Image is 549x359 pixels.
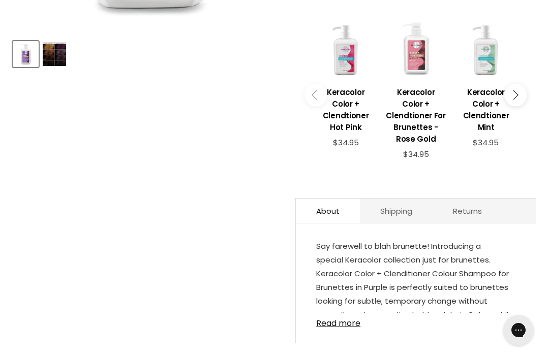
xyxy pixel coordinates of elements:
[360,199,433,223] a: Shipping
[473,137,499,148] span: $34.95
[386,79,446,150] a: View product:Keracolor Color + Clendtioner For Brunettes - Rose Gold
[456,79,516,138] a: View product:Keracolor Color + Clendtioner Mint
[498,311,539,349] iframe: Gorgias live chat messenger
[43,42,66,66] img: Keracolor Color + Clendtioner For Brunettes - Purple
[333,137,359,148] span: $34.95
[13,41,39,67] button: Keracolor Color + Clendtioner For Brunettes - Purple
[316,86,376,133] h3: Keracolor Color + Clendtioner Hot Pink
[11,38,284,67] div: Product thumbnails
[14,42,38,66] img: Keracolor Color + Clendtioner For Brunettes - Purple
[386,86,446,145] h3: Keracolor Color + Clendtioner For Brunettes - Rose Gold
[42,41,67,67] button: Keracolor Color + Clendtioner For Brunettes - Purple
[433,199,502,223] a: Returns
[296,199,360,223] a: About
[456,86,516,133] h3: Keracolor Color + Clendtioner Mint
[403,149,429,159] span: $34.95
[316,313,516,328] a: Read more
[316,79,376,138] a: View product:Keracolor Color + Clendtioner Hot Pink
